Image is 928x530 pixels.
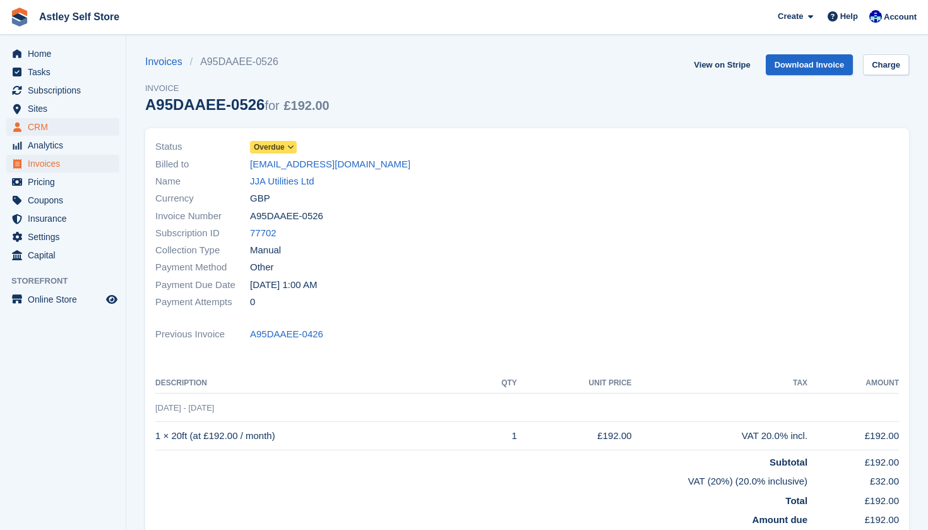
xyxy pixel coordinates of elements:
[28,118,104,136] span: CRM
[155,209,250,224] span: Invoice Number
[28,246,104,264] span: Capital
[840,10,858,23] span: Help
[104,292,119,307] a: Preview store
[6,136,119,154] a: menu
[6,246,119,264] a: menu
[6,155,119,172] a: menu
[155,226,250,241] span: Subscription ID
[753,514,808,525] strong: Amount due
[28,291,104,308] span: Online Store
[28,100,104,117] span: Sites
[155,174,250,189] span: Name
[155,422,475,450] td: 1 × 20ft (at £192.00 / month)
[145,54,190,69] a: Invoices
[250,191,270,206] span: GBP
[475,373,517,394] th: QTY
[250,140,297,154] a: Overdue
[807,422,899,450] td: £192.00
[155,157,250,172] span: Billed to
[884,11,917,23] span: Account
[28,191,104,209] span: Coupons
[155,469,807,489] td: VAT (20%) (20.0% inclusive)
[250,243,281,258] span: Manual
[863,54,909,75] a: Charge
[475,422,517,450] td: 1
[10,8,29,27] img: stora-icon-8386f47178a22dfd0bd8f6a31ec36ba5ce8667c1dd55bd0f319d3a0aa187defe.svg
[778,10,803,23] span: Create
[28,63,104,81] span: Tasks
[807,469,899,489] td: £32.00
[770,457,807,467] strong: Subtotal
[155,140,250,154] span: Status
[250,327,323,342] a: A95DAAEE-0426
[785,495,807,506] strong: Total
[155,327,250,342] span: Previous Invoice
[632,373,807,394] th: Tax
[145,82,330,95] span: Invoice
[766,54,854,75] a: Download Invoice
[155,243,250,258] span: Collection Type
[254,142,285,153] span: Overdue
[689,54,755,75] a: View on Stripe
[28,81,104,99] span: Subscriptions
[6,100,119,117] a: menu
[265,99,279,112] span: for
[632,429,807,443] div: VAT 20.0% incl.
[28,228,104,246] span: Settings
[155,191,250,206] span: Currency
[250,260,274,275] span: Other
[155,373,475,394] th: Description
[145,96,330,113] div: A95DAAEE-0526
[11,275,126,287] span: Storefront
[869,10,882,23] img: Gemma Parkinson
[155,403,214,413] span: [DATE] - [DATE]
[28,45,104,63] span: Home
[6,173,119,191] a: menu
[517,422,632,450] td: £192.00
[145,54,330,69] nav: breadcrumbs
[28,173,104,191] span: Pricing
[807,489,899,509] td: £192.00
[250,226,277,241] a: 77702
[6,45,119,63] a: menu
[250,209,323,224] span: A95DAAEE-0526
[6,63,119,81] a: menu
[28,136,104,154] span: Analytics
[250,278,317,292] time: 2025-10-02 00:00:00 UTC
[6,228,119,246] a: menu
[6,191,119,209] a: menu
[517,373,632,394] th: Unit Price
[6,210,119,227] a: menu
[155,260,250,275] span: Payment Method
[34,6,124,27] a: Astley Self Store
[807,373,899,394] th: Amount
[28,155,104,172] span: Invoices
[6,291,119,308] a: menu
[807,508,899,527] td: £192.00
[250,157,410,172] a: [EMAIL_ADDRESS][DOMAIN_NAME]
[6,81,119,99] a: menu
[6,118,119,136] a: menu
[283,99,329,112] span: £192.00
[807,450,899,469] td: £192.00
[155,278,250,292] span: Payment Due Date
[250,295,255,310] span: 0
[28,210,104,227] span: Insurance
[155,295,250,310] span: Payment Attempts
[250,174,314,189] a: JJA Utilities Ltd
